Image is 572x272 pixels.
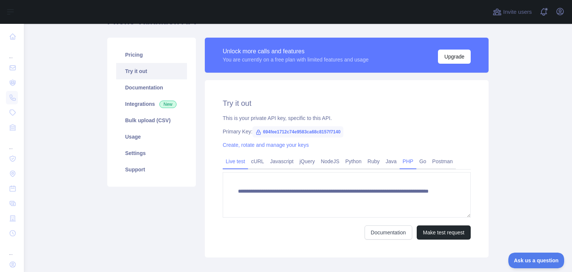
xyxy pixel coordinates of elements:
[223,155,248,167] a: Live test
[417,225,471,240] button: Make test request
[116,145,187,161] a: Settings
[223,128,471,135] div: Primary Key:
[116,63,187,79] a: Try it out
[223,114,471,122] div: This is your private API key, specific to this API.
[267,155,296,167] a: Javascript
[503,8,532,16] span: Invite users
[223,56,369,63] div: You are currently on a free plan with limited features and usage
[383,155,400,167] a: Java
[116,47,187,63] a: Pricing
[365,155,383,167] a: Ruby
[116,79,187,96] a: Documentation
[116,129,187,145] a: Usage
[508,253,565,268] iframe: Toggle Customer Support
[252,126,343,137] span: 694fee1712c74e9583ca68c8157f7140
[438,50,471,64] button: Upgrade
[223,142,309,148] a: Create, rotate and manage your keys
[223,98,471,108] h2: Try it out
[342,155,365,167] a: Python
[107,15,489,33] h1: Phone Validation API
[365,225,412,240] a: Documentation
[6,241,18,256] div: ...
[429,155,456,167] a: Postman
[400,155,416,167] a: PHP
[6,45,18,60] div: ...
[223,47,369,56] div: Unlock more calls and features
[491,6,533,18] button: Invite users
[248,155,267,167] a: cURL
[6,136,18,151] div: ...
[116,161,187,178] a: Support
[159,101,177,108] span: New
[116,96,187,112] a: Integrations New
[416,155,429,167] a: Go
[296,155,318,167] a: jQuery
[116,112,187,129] a: Bulk upload (CSV)
[318,155,342,167] a: NodeJS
